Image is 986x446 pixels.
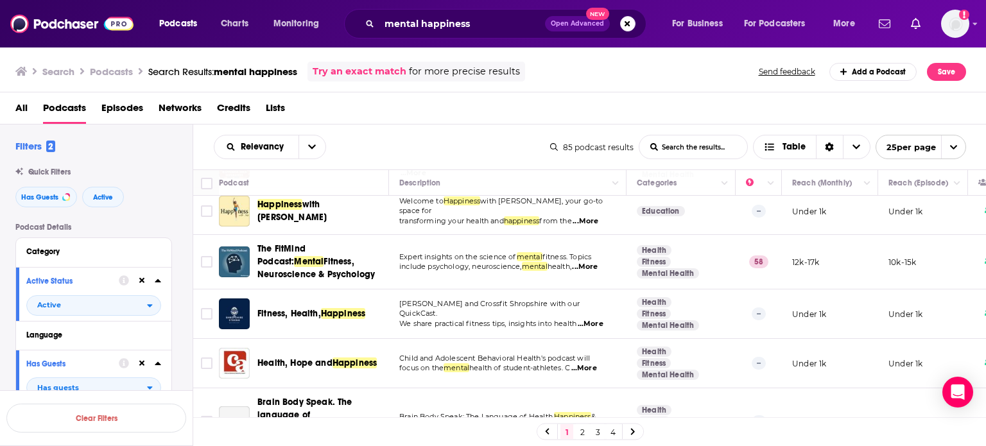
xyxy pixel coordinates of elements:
[257,357,377,370] a: Health, Hope andHappiness
[273,15,319,33] span: Monitoring
[876,135,966,159] button: open menu
[257,308,321,319] span: Fitness, Health,
[26,377,161,398] h2: filter dropdown
[219,406,250,437] a: Brain Body Speak. The language of health, happiness and success.
[214,142,298,151] button: open menu
[26,330,153,339] div: Language
[214,65,297,78] span: mental happiness
[550,142,634,152] div: 85 podcast results
[833,15,855,33] span: More
[792,416,831,427] p: Under 1.1k
[860,176,875,191] button: Column Actions
[26,273,119,289] button: Active Status
[749,255,768,268] p: 58
[399,196,444,205] span: Welcome to
[264,13,336,34] button: open menu
[942,377,973,407] div: Open Intercom Messenger
[26,277,110,286] div: Active Status
[28,167,71,176] span: Quick Filters
[159,15,197,33] span: Podcasts
[663,13,739,34] button: open menu
[753,135,870,159] h2: Choose View
[217,98,250,124] a: Credits
[959,10,969,20] svg: Add a profile image
[608,176,623,191] button: Column Actions
[637,257,671,267] a: Fitness
[37,302,61,309] span: Active
[744,15,806,33] span: For Podcasters
[409,64,520,79] span: for more precise results
[792,309,826,320] p: Under 1k
[444,196,481,205] span: Happiness
[201,357,212,369] span: Toggle select row
[26,359,110,368] div: Has Guests
[637,347,671,357] a: Health
[717,176,732,191] button: Column Actions
[15,98,28,124] a: All
[637,405,671,415] a: Health
[941,10,969,38] span: Logged in as N0elleB7
[219,196,250,227] img: Happiness with Jess
[241,142,288,151] span: Relevancy
[752,307,766,320] p: --
[399,262,522,271] span: include psychology, neuroscience,
[539,216,571,225] span: from the
[637,309,671,319] a: Fitness
[42,65,74,78] h3: Search
[26,327,161,343] button: Language
[637,320,699,330] a: Mental Health
[10,12,134,36] img: Podchaser - Follow, Share and Rate Podcasts
[43,98,86,124] span: Podcasts
[26,247,153,256] div: Category
[257,243,385,281] a: The FitMind Podcast:MentalFitness, Neuroscience & Psychology
[752,357,766,370] p: --
[637,245,671,255] a: Health
[874,13,895,35] a: Show notifications dropdown
[637,358,671,368] a: Fitness
[888,416,922,427] p: Under 1k
[26,243,161,259] button: Category
[148,65,297,78] a: Search Results:mental happiness
[576,424,589,440] a: 2
[548,262,571,271] span: health,
[672,15,723,33] span: For Business
[219,298,250,329] img: Fitness, Health, Happiness
[15,187,77,207] button: Has Guests
[313,64,406,79] a: Try an exact match
[591,424,604,440] a: 3
[219,246,250,277] img: The FitMind Podcast: Mental Fitness, Neuroscience & Psychology
[573,216,598,227] span: ...More
[219,348,250,379] img: Health, Hope and Happiness
[888,309,922,320] p: Under 1k
[21,194,58,201] span: Has Guests
[201,308,212,320] span: Toggle select row
[444,363,469,372] span: mental
[752,205,766,218] p: --
[824,13,871,34] button: open menu
[26,295,161,316] h2: filter dropdown
[888,257,916,268] p: 10k-15k
[101,98,143,124] a: Episodes
[591,412,596,421] span: &
[93,194,113,201] span: Active
[941,10,969,38] img: User Profile
[586,8,609,20] span: New
[572,262,598,272] span: ...More
[763,176,779,191] button: Column Actions
[150,13,214,34] button: open menu
[949,176,965,191] button: Column Actions
[752,415,766,428] p: 6
[26,356,119,372] button: Has Guests
[399,412,554,421] span: Brain Body Speak: The Language of Health,
[888,206,922,217] p: Under 1k
[46,141,55,152] span: 2
[792,206,826,217] p: Under 1k
[469,363,570,372] span: health of student-athletes. C
[212,13,256,34] a: Charts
